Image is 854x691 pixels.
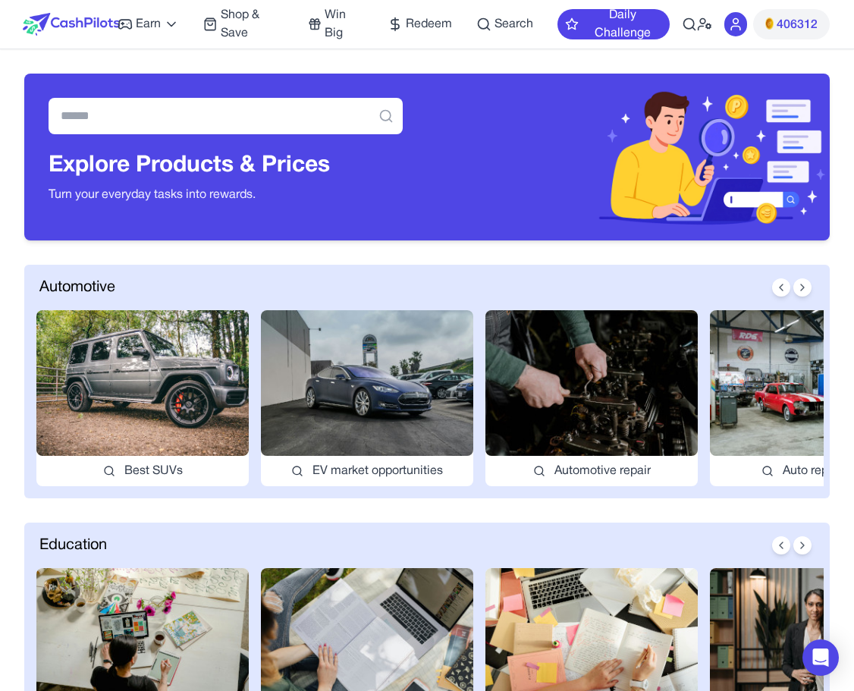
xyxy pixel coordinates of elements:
[23,13,120,36] img: CashPilots Logo
[495,15,533,33] span: Search
[49,152,403,180] h3: Explore Products & Prices
[136,15,161,33] span: Earn
[388,15,452,33] a: Redeem
[753,9,830,39] button: PMs406312
[325,6,363,42] span: Win Big
[49,186,403,204] p: Turn your everyday tasks into rewards.
[427,74,830,240] img: Header decoration
[406,15,452,33] span: Redeem
[777,16,818,34] span: 406312
[312,462,443,480] span: EV market opportunities
[203,6,283,42] a: Shop & Save
[765,17,774,30] img: PMs
[308,6,363,42] a: Win Big
[221,6,284,42] span: Shop & Save
[476,15,533,33] a: Search
[118,15,179,33] a: Earn
[39,277,115,298] span: Automotive
[802,639,839,676] div: Open Intercom Messenger
[554,462,651,480] span: Automotive repair
[557,9,670,39] button: Daily Challenge
[39,535,107,556] span: Education
[124,462,183,480] span: Best SUVs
